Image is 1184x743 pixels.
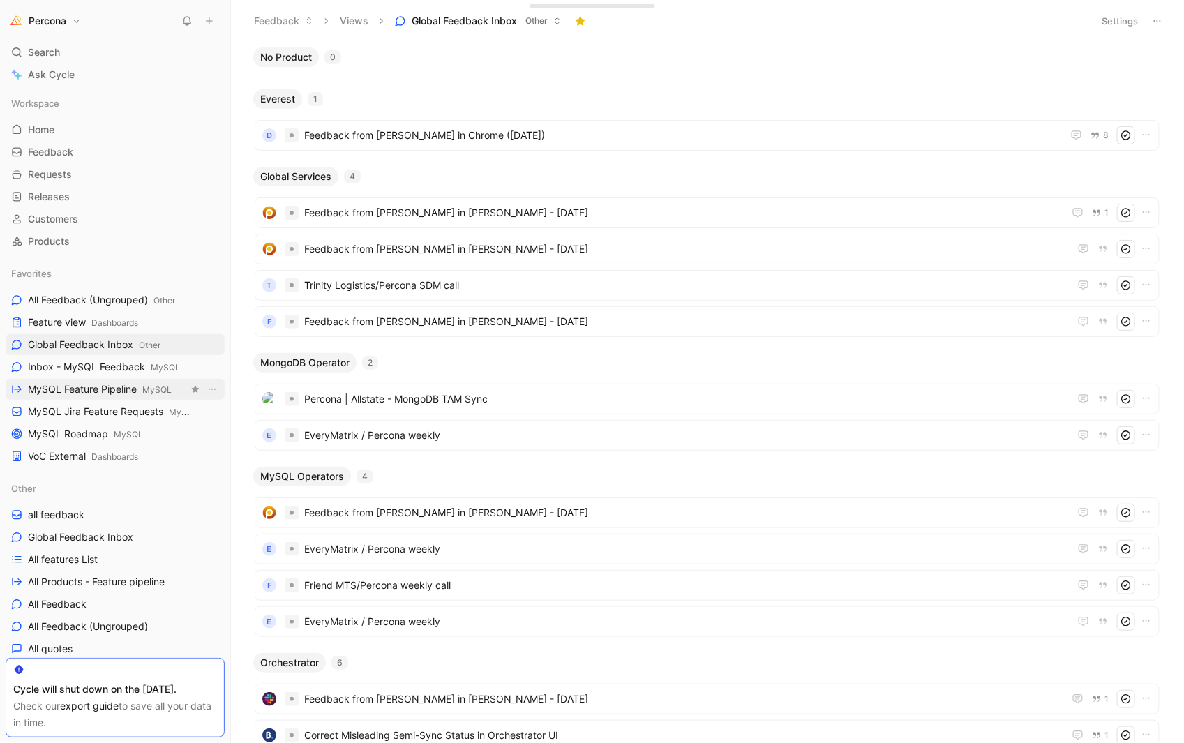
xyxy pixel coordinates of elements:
span: EveryMatrix / Percona weekly [304,427,1064,444]
span: 1 [1104,731,1109,740]
span: Dashboards [91,451,138,462]
span: Products [28,234,70,248]
div: 2 [362,356,378,370]
span: MySQL Jira Feature Requests [28,405,190,419]
span: MySQL Operators [260,470,344,483]
span: All Products - Feature pipeline [28,575,165,589]
span: Feedback from [PERSON_NAME] in [PERSON_NAME] - [DATE] [304,313,1070,330]
div: Search [6,42,225,63]
div: Favorites [6,263,225,284]
div: Global Services4 [248,167,1167,342]
span: Percona | Allstate - MongoDB TAM Sync [304,391,1064,407]
span: MySQL Feature Pipeline [28,382,172,397]
a: logoFeedback from [PERSON_NAME] in [PERSON_NAME] - [DATE] [255,497,1160,528]
a: EEveryMatrix / Percona weekly [255,606,1160,637]
span: Customers [28,212,78,226]
img: logo [262,728,276,742]
div: E [262,615,276,629]
div: Workspace [6,93,225,114]
span: Orchestrator [260,656,319,670]
span: Feedback from [PERSON_NAME] in [PERSON_NAME] - [DATE] [304,504,1070,521]
button: MongoDB Operator [253,353,357,373]
span: Other [11,481,36,495]
span: EveryMatrix / Percona weekly [304,613,1064,630]
a: Products [6,231,225,252]
a: all feedback [6,504,225,525]
div: F [262,578,276,592]
span: Feedback from [PERSON_NAME] in [PERSON_NAME] - [DATE] [304,204,1064,221]
a: Feature viewDashboards [6,312,225,333]
span: Requests [28,167,72,181]
div: Other [6,478,225,499]
a: FFriend MTS/Percona weekly call [255,570,1160,601]
a: DFeedback from [PERSON_NAME] in Chrome ([DATE])8 [255,120,1160,151]
span: VoC External [28,449,138,464]
span: Feedback from [PERSON_NAME] in [PERSON_NAME] - [DATE] [304,241,1070,257]
span: All Feedback (Ungrouped) [28,293,175,308]
button: Views [334,10,375,31]
img: logo [262,692,276,706]
button: MySQL Operators [253,467,351,486]
button: PerconaPercona [6,11,84,31]
div: Otherall feedbackGlobal Feedback InboxAll features ListAll Products - Feature pipelineAll Feedbac... [6,478,225,682]
span: All Feedback [28,597,87,611]
span: Feedback from [PERSON_NAME] in [PERSON_NAME] - [DATE] [304,691,1064,707]
span: Global Services [260,170,331,183]
div: 0 [324,50,341,64]
span: Workspace [11,96,59,110]
a: All Products - Feature pipeline [6,571,225,592]
span: Feature view [28,315,138,330]
a: All Feedback (Ungrouped) [6,616,225,637]
a: All quotes [6,638,225,659]
div: 4 [344,170,361,183]
span: All Feedback (Ungrouped) [28,620,148,633]
span: Global Feedback Inbox [28,530,133,544]
span: 8 [1103,131,1109,140]
a: logoFeedback from [PERSON_NAME] in [PERSON_NAME] - [DATE] [255,234,1160,264]
span: Trinity Logistics/Percona SDM call [304,277,1064,294]
span: MySQL [169,407,198,417]
div: E [262,428,276,442]
span: MySQL [151,362,180,373]
span: Inbox - MySQL Feedback [28,360,180,375]
div: Check our to save all your data in time. [13,698,217,731]
span: Ask Cycle [28,66,75,83]
span: 1 [1104,209,1109,217]
div: T [262,278,276,292]
a: Home [6,119,225,140]
span: Friend MTS/Percona weekly call [304,577,1064,594]
span: All features List [28,553,98,566]
a: Customers [6,209,225,230]
span: MySQL [142,384,172,395]
span: Feedback [28,145,73,159]
button: Settings [1096,11,1145,31]
span: No Product [260,50,312,64]
button: 1 [1089,205,1111,220]
button: Orchestrator [253,653,326,673]
a: logoFeedback from [PERSON_NAME] in [PERSON_NAME] - [DATE]1 [255,684,1160,714]
button: Global Services [253,167,338,186]
a: All features List [6,549,225,570]
button: View actions [205,382,219,396]
a: All Feedback [6,594,225,615]
img: logo [262,206,276,220]
div: F [262,315,276,329]
a: logoPercona | Allstate - MongoDB TAM Sync [255,384,1160,414]
span: MongoDB Operator [260,356,350,370]
span: Other [153,295,175,306]
a: Feedback [6,142,225,163]
span: All quotes [28,642,73,656]
span: Other [139,340,160,350]
div: No Product0 [248,47,1167,78]
span: MySQL [114,429,143,440]
div: MySQL Operators4 [248,467,1167,642]
button: Everest [253,89,302,109]
img: logo [262,506,276,520]
a: VoC ExternalDashboards [6,446,225,467]
h1: Percona [29,15,66,27]
a: logoFeedback from [PERSON_NAME] in [PERSON_NAME] - [DATE]1 [255,197,1160,228]
a: TTrinity Logistics/Percona SDM call [255,270,1160,301]
a: Global Feedback Inbox [6,527,225,548]
div: E [262,542,276,556]
a: MySQL Jira Feature RequestsMySQL [6,401,225,422]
